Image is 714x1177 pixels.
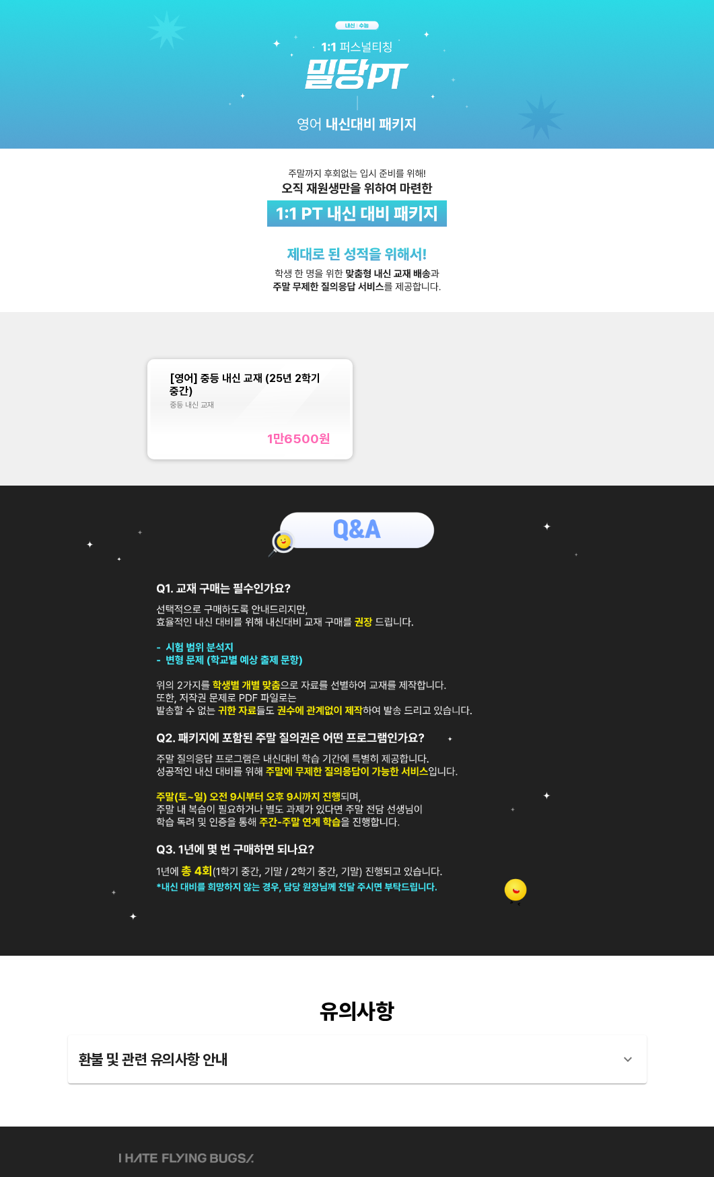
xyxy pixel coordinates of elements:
div: 환불 및 관련 유의사항 안내 [68,1035,647,1084]
div: 환불 및 관련 유의사항 안내 [79,1043,612,1075]
div: 유의사항 [68,999,647,1024]
div: 중등 내신 교재 [170,400,330,410]
img: ihateflyingbugs [119,1153,254,1164]
span: [영어] 중등 내신 교재 (25년 2학기 중간) [170,372,320,397]
div: 1만6500 원 [267,431,330,447]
